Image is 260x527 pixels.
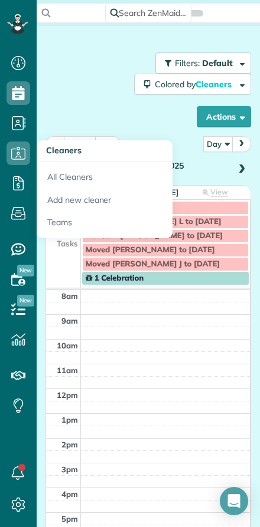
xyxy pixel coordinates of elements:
[64,136,96,152] button: [DATE]
[61,440,78,449] span: 2pm
[86,274,144,283] span: 1 Celebration
[155,79,236,90] span: Colored by
[37,162,173,189] a: All Cleaners
[17,265,34,276] span: New
[61,415,78,424] span: 1pm
[17,295,34,307] span: New
[220,487,248,515] div: Open Intercom Messenger
[86,259,220,269] span: Moved [PERSON_NAME] J to [DATE]
[61,489,78,499] span: 4pm
[86,231,223,241] span: Moved D'[PERSON_NAME] to [DATE]
[57,341,78,350] span: 10am
[86,217,222,226] span: Moved [PERSON_NAME] L to [DATE]
[203,136,233,152] button: Day
[45,136,65,152] button: prev
[134,74,251,95] button: Colored byCleaners
[175,58,200,68] span: Filters:
[61,291,78,301] span: 8am
[155,52,251,74] button: Filters: Default
[37,211,173,238] a: Teams
[46,145,82,156] span: Cleaners
[57,365,78,375] span: 11am
[37,189,173,212] a: Add new cleaner
[61,514,78,523] span: 5pm
[86,245,215,255] span: Moved [PERSON_NAME] to [DATE]
[197,106,251,127] button: Actions
[232,136,251,152] button: next
[206,187,228,208] span: View week
[196,79,233,90] span: Cleaners
[202,58,233,68] span: Default
[153,187,178,197] span: [DATE]
[61,316,78,325] span: 9am
[61,465,78,474] span: 3pm
[57,390,78,400] span: 12pm
[149,52,251,74] a: Filters: Default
